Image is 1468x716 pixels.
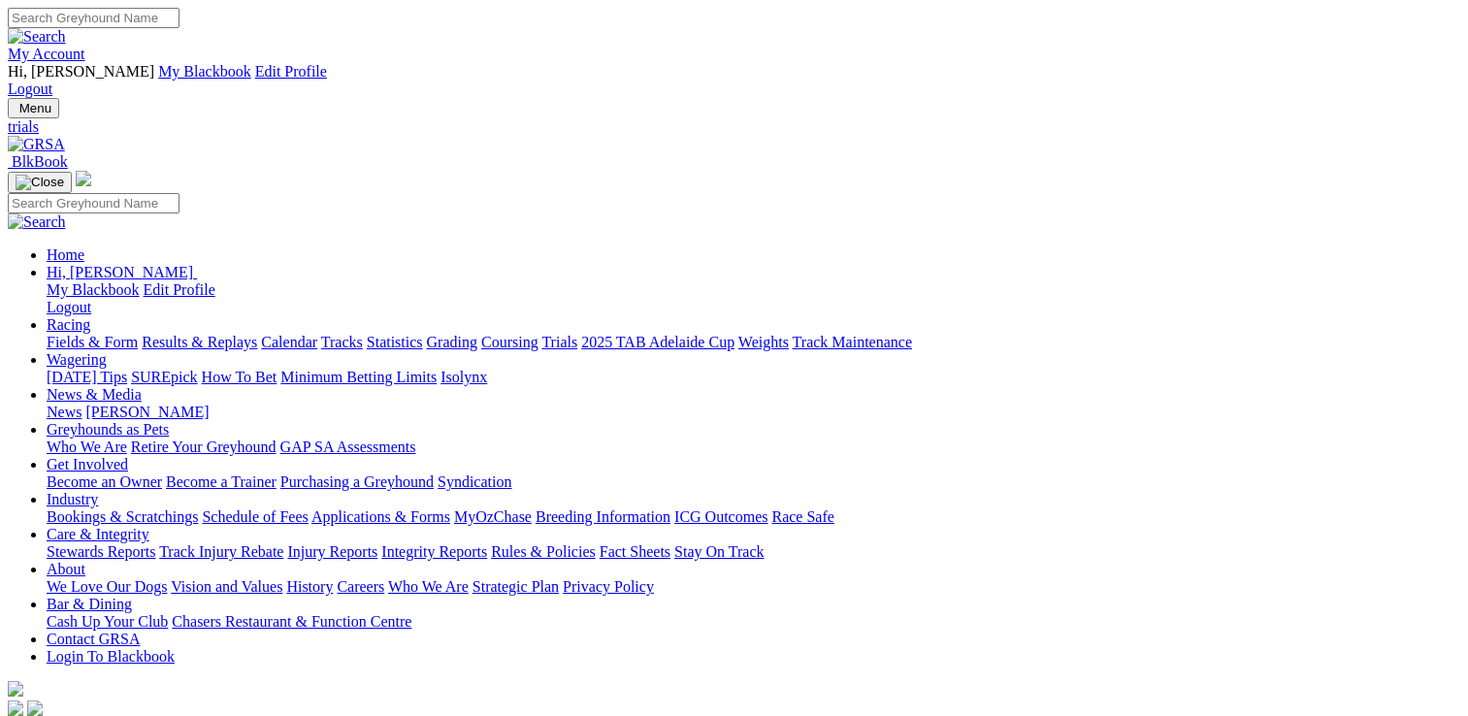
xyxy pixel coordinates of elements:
a: Trials [541,334,577,350]
a: Careers [337,578,384,595]
div: Racing [47,334,1460,351]
a: SUREpick [131,369,197,385]
a: Become a Trainer [166,473,277,490]
a: Track Injury Rebate [159,543,283,560]
a: My Blackbook [158,63,251,80]
span: BlkBook [12,153,68,170]
img: logo-grsa-white.png [76,171,91,186]
a: Retire Your Greyhound [131,439,277,455]
a: Calendar [261,334,317,350]
a: Stay On Track [674,543,764,560]
a: Privacy Policy [563,578,654,595]
div: Hi, [PERSON_NAME] [47,281,1460,316]
span: Hi, [PERSON_NAME] [47,264,193,280]
a: [PERSON_NAME] [85,404,209,420]
span: Hi, [PERSON_NAME] [8,63,154,80]
a: MyOzChase [454,508,532,525]
a: Fact Sheets [600,543,670,560]
div: Industry [47,508,1460,526]
a: Injury Reports [287,543,377,560]
a: Track Maintenance [793,334,912,350]
a: Logout [47,299,91,315]
a: trials [8,118,1460,136]
a: Strategic Plan [473,578,559,595]
a: Tracks [321,334,363,350]
a: Login To Blackbook [47,648,175,665]
a: History [286,578,333,595]
div: Care & Integrity [47,543,1460,561]
a: Edit Profile [255,63,327,80]
div: Get Involved [47,473,1460,491]
a: Isolynx [440,369,487,385]
a: Cash Up Your Club [47,613,168,630]
a: 2025 TAB Adelaide Cup [581,334,734,350]
a: About [47,561,85,577]
div: Bar & Dining [47,613,1460,631]
a: BlkBook [8,153,68,170]
a: Wagering [47,351,107,368]
img: twitter.svg [27,700,43,716]
a: News & Media [47,386,142,403]
a: Greyhounds as Pets [47,421,169,438]
a: Get Involved [47,456,128,472]
a: Racing [47,316,90,333]
a: ICG Outcomes [674,508,767,525]
a: Home [47,246,84,263]
a: We Love Our Dogs [47,578,167,595]
a: Coursing [481,334,538,350]
button: Toggle navigation [8,98,59,118]
div: Greyhounds as Pets [47,439,1460,456]
img: Search [8,213,66,231]
a: Results & Replays [142,334,257,350]
div: My Account [8,63,1460,98]
a: My Blackbook [47,281,140,298]
a: Bookings & Scratchings [47,508,198,525]
a: Care & Integrity [47,526,149,542]
a: Syndication [438,473,511,490]
a: Chasers Restaurant & Function Centre [172,613,411,630]
a: Bar & Dining [47,596,132,612]
a: Grading [427,334,477,350]
a: Who We Are [388,578,469,595]
a: [DATE] Tips [47,369,127,385]
img: GRSA [8,136,65,153]
input: Search [8,8,179,28]
a: My Account [8,46,85,62]
a: Industry [47,491,98,507]
a: Race Safe [771,508,833,525]
a: News [47,404,82,420]
a: Vision and Values [171,578,282,595]
a: Edit Profile [144,281,215,298]
span: Menu [19,101,51,115]
a: Minimum Betting Limits [280,369,437,385]
img: Close [16,175,64,190]
a: Integrity Reports [381,543,487,560]
img: facebook.svg [8,700,23,716]
a: Hi, [PERSON_NAME] [47,264,197,280]
a: Who We Are [47,439,127,455]
a: Breeding Information [536,508,670,525]
a: Purchasing a Greyhound [280,473,434,490]
a: Become an Owner [47,473,162,490]
a: Weights [738,334,789,350]
input: Search [8,193,179,213]
a: Logout [8,81,52,97]
button: Toggle navigation [8,172,72,193]
a: Applications & Forms [311,508,450,525]
div: News & Media [47,404,1460,421]
div: About [47,578,1460,596]
img: Search [8,28,66,46]
div: Wagering [47,369,1460,386]
a: GAP SA Assessments [280,439,416,455]
a: Rules & Policies [491,543,596,560]
a: Stewards Reports [47,543,155,560]
a: Contact GRSA [47,631,140,647]
img: logo-grsa-white.png [8,681,23,697]
a: Statistics [367,334,423,350]
a: Schedule of Fees [202,508,308,525]
a: How To Bet [202,369,277,385]
a: Fields & Form [47,334,138,350]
